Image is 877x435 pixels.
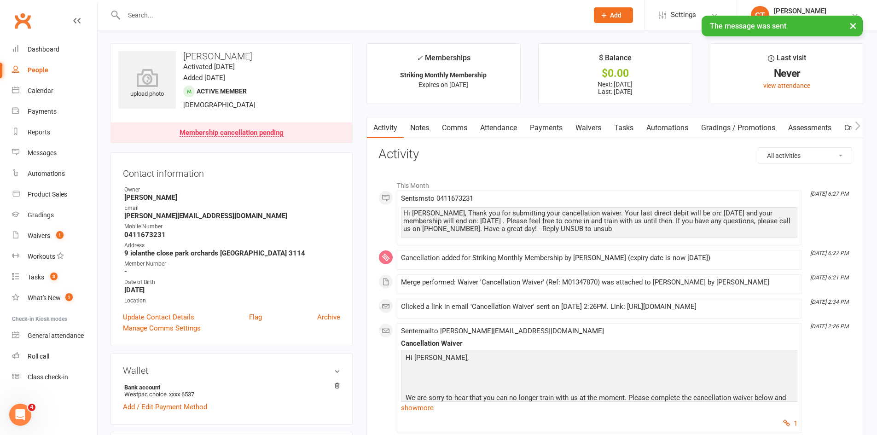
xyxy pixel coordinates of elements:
div: Membership cancellation pending [180,129,284,137]
a: show more [401,401,797,414]
a: Workouts [12,246,97,267]
strong: [PERSON_NAME] [124,193,340,202]
i: [DATE] 2:34 PM [810,299,848,305]
p: Next: [DATE] Last: [DATE] [547,81,684,95]
a: Messages [12,143,97,163]
div: The message was sent [702,16,863,36]
a: Manage Comms Settings [123,323,201,334]
iframe: Intercom live chat [9,404,31,426]
a: Gradings / Promotions [695,117,782,139]
div: CT [751,6,769,24]
div: Clicked a link in email 'Cancellation Waiver' sent on [DATE] 2:26PM. Link: [URL][DOMAIN_NAME] [401,303,797,311]
p: We are sorry to hear that you can no longer train with us at the moment. Please complete the canc... [403,392,795,417]
div: Email [124,204,340,213]
div: [PERSON_NAME] [774,7,851,15]
div: Hi [PERSON_NAME], Thank you for submitting your cancellation waiver. Your last direct debit will ... [403,209,795,233]
a: Update Contact Details [123,312,194,323]
a: People [12,60,97,81]
a: Automations [12,163,97,184]
div: Product Sales [28,191,67,198]
div: Never [719,69,855,78]
span: xxxx 6537 [169,391,194,398]
a: Tasks 3 [12,267,97,288]
span: Active member [197,87,247,95]
a: Roll call [12,346,97,367]
div: Class check-in [28,373,68,381]
div: Roll call [28,353,49,360]
i: ✓ [417,54,423,63]
div: $0.00 [547,69,684,78]
div: Merge performed: Waiver 'Cancellation Waiver' (Ref: M01347870) was attached to [PERSON_NAME] by [... [401,278,797,286]
a: Product Sales [12,184,97,205]
time: Added [DATE] [183,74,225,82]
a: Flag [249,312,262,323]
button: × [845,16,861,35]
strong: [PERSON_NAME][EMAIL_ADDRESS][DOMAIN_NAME] [124,212,340,220]
li: Westpac choice [123,383,340,399]
span: Settings [671,5,696,25]
h3: [PERSON_NAME] [118,51,345,61]
time: Activated [DATE] [183,63,235,71]
div: Tasks [28,273,44,281]
a: Assessments [782,117,838,139]
div: Cancellation added for Striking Monthly Membership by [PERSON_NAME] (expiry date is now [DATE]) [401,254,797,262]
a: Attendance [474,117,523,139]
div: Date of Birth [124,278,340,287]
a: Automations [640,117,695,139]
div: Cancellation Waiver [401,340,797,348]
i: [DATE] 6:27 PM [810,250,848,256]
i: [DATE] 6:27 PM [810,191,848,197]
h3: Activity [378,147,852,162]
strong: [DATE] [124,286,340,294]
a: What's New1 [12,288,97,308]
div: Member Number [124,260,340,268]
a: Class kiosk mode [12,367,97,388]
a: view attendance [763,82,810,89]
a: General attendance kiosk mode [12,325,97,346]
div: Workouts [28,253,55,260]
button: 1 [783,418,797,429]
a: Waivers 1 [12,226,97,246]
span: Expires on [DATE] [418,81,468,88]
a: Dashboard [12,39,97,60]
div: Memberships [417,52,470,69]
div: Location [124,296,340,305]
i: [DATE] 2:26 PM [810,323,848,330]
div: Payments [28,108,57,115]
div: upload photo [118,69,176,99]
a: Activity [367,117,404,139]
div: Messages [28,149,57,157]
h3: Contact information [123,165,340,179]
div: Owner [124,186,340,194]
strong: - [124,267,340,276]
a: Payments [12,101,97,122]
div: Automations [28,170,65,177]
input: Search... [121,9,582,22]
div: Immersion MMA Ringwood [774,15,851,23]
a: Comms [436,117,474,139]
div: Dashboard [28,46,59,53]
a: Archive [317,312,340,323]
a: Calendar [12,81,97,101]
a: Gradings [12,205,97,226]
div: People [28,66,48,74]
strong: Bank account [124,384,336,391]
span: Add [610,12,621,19]
span: 1 [56,231,64,239]
a: Payments [523,117,569,139]
span: 3 [50,273,58,280]
a: Notes [404,117,436,139]
div: Reports [28,128,50,136]
span: Sent sms to 0411673231 [401,194,473,203]
h3: Wallet [123,365,340,376]
strong: 0411673231 [124,231,340,239]
a: Reports [12,122,97,143]
span: 1 [65,293,73,301]
span: [DEMOGRAPHIC_DATA] [183,101,256,109]
div: Last visit [768,52,806,69]
div: General attendance [28,332,84,339]
button: Add [594,7,633,23]
i: [DATE] 6:21 PM [810,274,848,281]
div: Mobile Number [124,222,340,231]
div: Waivers [28,232,50,239]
